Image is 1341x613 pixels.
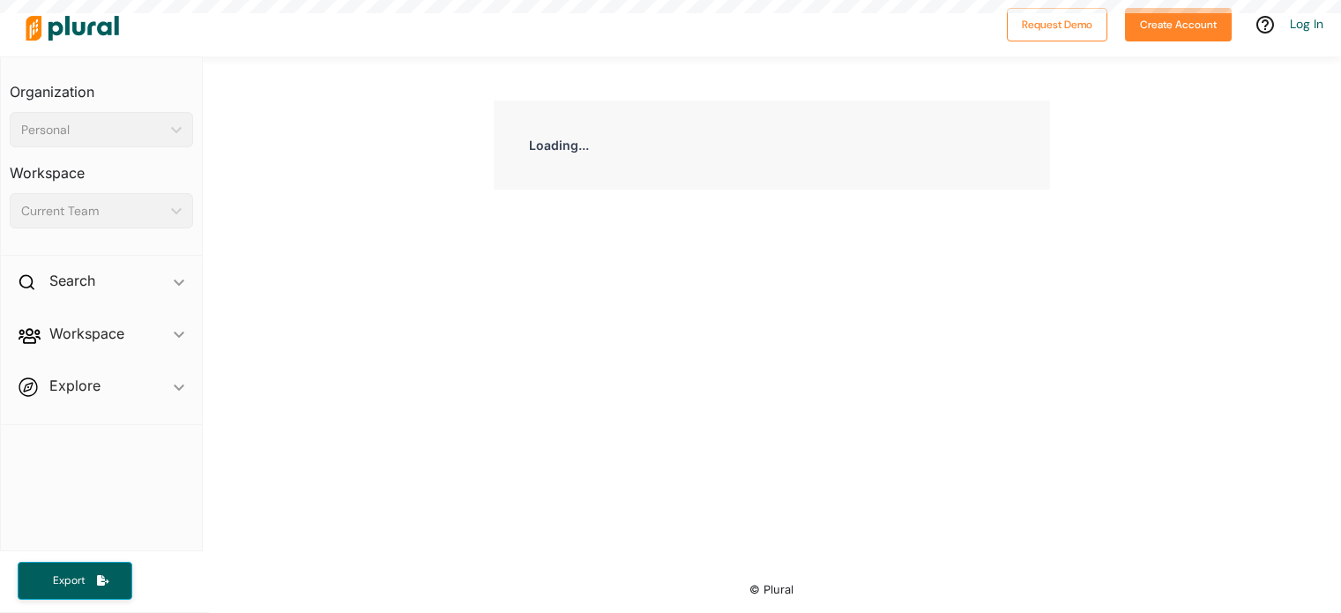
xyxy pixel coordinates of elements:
h3: Workspace [10,147,193,186]
div: Personal [21,121,164,139]
div: Current Team [21,202,164,221]
button: Export [18,562,132,600]
small: © Plural [749,583,793,596]
span: Export [41,573,97,588]
div: Loading... [494,101,1050,190]
button: Create Account [1125,8,1232,41]
a: Create Account [1125,14,1232,33]
a: Log In [1290,16,1323,32]
h3: Organization [10,66,193,105]
h2: Search [49,271,95,290]
button: Request Demo [1007,8,1107,41]
a: Request Demo [1007,14,1107,33]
